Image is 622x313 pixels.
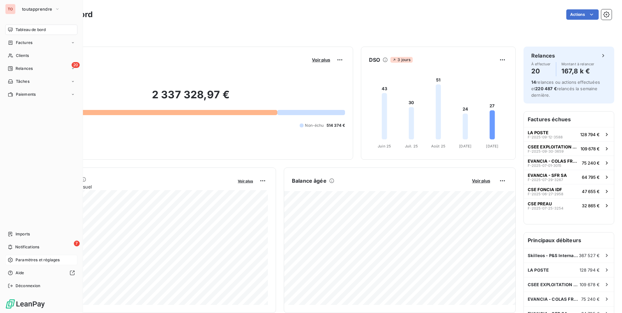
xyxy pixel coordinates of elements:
[472,178,490,183] span: Voir plus
[22,6,52,12] span: toutapprendre
[528,178,563,182] span: F-2025-07-29-3267
[16,27,46,33] span: Tableau de bord
[327,123,345,128] span: 514 374 €
[524,198,614,212] button: CSE PREAUF-2025-07-25-325432 865 €
[5,268,77,278] a: Aide
[312,57,330,62] span: Voir plus
[582,160,600,166] span: 75 240 €
[524,232,614,248] h6: Principaux débiteurs
[531,80,600,98] span: relances ou actions effectuées et relancés la semaine dernière.
[528,282,580,287] span: CSEE EXPLOITATION AERIENNE (CE LIGNES)
[600,291,616,307] iframe: Intercom live chat
[524,141,614,156] button: CSEE EXPLOITATION AERIENNE (CE LIGNES)F-2025-09-30-3659109 678 €
[470,178,492,184] button: Voir plus
[528,192,563,196] span: F-2025-06-27-2958
[582,189,600,194] span: 47 655 €
[566,9,599,20] button: Actions
[16,92,36,97] span: Paiements
[369,56,380,64] h6: DSO
[524,170,614,184] button: EVANCIA - SFR SAF-2025-07-29-326764 795 €
[524,112,614,127] h6: Factures échues
[292,177,327,185] h6: Balance âgée
[580,132,600,137] span: 128 794 €
[531,66,551,76] h4: 20
[580,267,600,273] span: 128 794 €
[579,253,600,258] span: 367 527 €
[528,164,561,167] span: F-2025-07-01-3015
[431,144,445,148] tspan: Août 25
[390,57,412,63] span: 3 jours
[236,178,255,184] button: Voir plus
[16,270,24,276] span: Aide
[528,201,552,206] span: CSE PREAU
[405,144,418,148] tspan: Juil. 25
[582,175,600,180] span: 64 795 €
[16,66,33,71] span: Relances
[16,79,29,84] span: Tâches
[15,244,39,250] span: Notifications
[531,52,555,59] h6: Relances
[305,123,324,128] span: Non-échu
[581,146,600,151] span: 109 678 €
[16,40,32,46] span: Factures
[459,144,471,148] tspan: [DATE]
[5,299,45,309] img: Logo LeanPay
[486,144,498,148] tspan: [DATE]
[16,53,29,59] span: Clients
[74,241,80,246] span: 7
[531,62,551,66] span: À effectuer
[528,206,563,210] span: F-2025-07-25-3254
[535,86,557,91] span: 220 487 €
[16,257,60,263] span: Paramètres et réglages
[582,203,600,208] span: 32 865 €
[528,253,579,258] span: Skilleos - P&S International
[580,282,600,287] span: 109 678 €
[16,231,30,237] span: Imports
[581,297,600,302] span: 75 240 €
[16,283,40,289] span: Déconnexion
[528,173,567,178] span: EVANCIA - SFR SA
[528,149,564,153] span: F-2025-09-30-3659
[528,144,578,149] span: CSEE EXPLOITATION AERIENNE (CE LIGNES)
[528,267,549,273] span: LA POSTE
[528,158,579,164] span: EVANCIA - COLAS FRANCE
[524,127,614,141] button: LA POSTEF-2025-09-12-3588128 794 €
[528,297,581,302] span: EVANCIA - COLAS FRANCE
[37,183,233,190] span: Chiffre d'affaires mensuel
[561,62,594,66] span: Montant à relancer
[531,80,536,85] span: 14
[72,62,80,68] span: 20
[524,184,614,198] button: CSE FONCIA IDFF-2025-06-27-295847 655 €
[378,144,391,148] tspan: Juin 25
[528,187,562,192] span: CSE FONCIA IDF
[37,88,345,108] h2: 2 337 328,97 €
[528,130,548,135] span: LA POSTE
[528,135,563,139] span: F-2025-09-12-3588
[561,66,594,76] h4: 167,8 k €
[238,179,253,183] span: Voir plus
[5,4,16,14] div: TO
[524,156,614,170] button: EVANCIA - COLAS FRANCEF-2025-07-01-301575 240 €
[310,57,332,63] button: Voir plus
